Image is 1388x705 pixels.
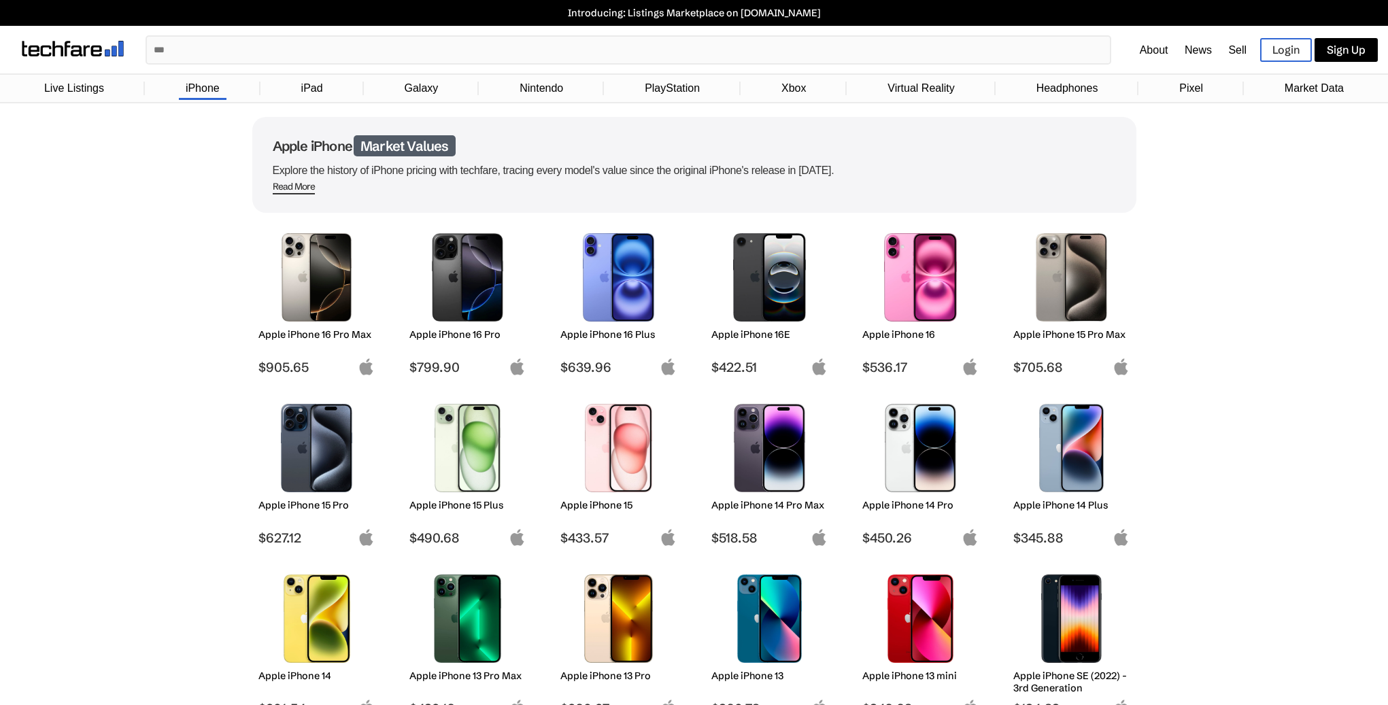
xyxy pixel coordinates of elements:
a: Market Data [1278,75,1351,101]
img: iPhone 16 Pro [420,233,515,322]
span: Market Values [354,135,456,156]
a: Sell [1228,44,1247,56]
h2: Apple iPhone 14 [258,670,375,682]
img: iPhone 15 Pro Max [1023,233,1119,322]
a: Pixel [1172,75,1210,101]
img: iPhone 16E [722,233,817,322]
img: iPhone 13 mini [873,574,968,663]
a: iPhone 16E Apple iPhone 16E $422.51 apple-logo [705,226,834,375]
img: apple-logo [358,529,375,546]
img: apple-logo [811,358,828,375]
a: PlayStation [638,75,707,101]
p: Explore the history of iPhone pricing with techfare, tracing every model's value since the origin... [273,161,1116,180]
img: techfare logo [22,41,124,56]
img: iPhone SE 3rd Gen [1023,574,1119,663]
a: iPhone 16 Pro Apple iPhone 16 Pro $799.90 apple-logo [403,226,532,375]
h2: Apple iPhone 13 mini [862,670,979,682]
img: apple-logo [509,529,526,546]
h2: Apple iPhone 14 Pro Max [711,499,828,511]
h2: Apple iPhone 13 [711,670,828,682]
img: iPhone 15 [571,404,666,492]
img: iPhone 14 [269,574,365,663]
span: $627.12 [258,530,375,546]
img: apple-logo [660,529,677,546]
a: Xbox [775,75,813,101]
h2: Apple iPhone 15 Pro [258,499,375,511]
h2: Apple iPhone 16 Plus [560,328,677,341]
h2: Apple iPhone SE (2022) - 3rd Generation [1013,670,1130,694]
img: apple-logo [660,358,677,375]
a: iPhone 15 Pro Apple iPhone 15 Pro $627.12 apple-logo [252,397,382,546]
a: iPhone 14 Pro Max Apple iPhone 14 Pro Max $518.58 apple-logo [705,397,834,546]
h1: Apple iPhone [273,137,1116,154]
span: $345.88 [1013,530,1130,546]
a: News [1185,44,1212,56]
a: iPhone [179,75,226,101]
a: iPhone 14 Pro Apple iPhone 14 Pro $450.26 apple-logo [856,397,985,546]
span: $433.57 [560,530,677,546]
a: iPhone 16 Apple iPhone 16 $536.17 apple-logo [856,226,985,375]
a: iPhone 16 Pro Max Apple iPhone 16 Pro Max $905.65 apple-logo [252,226,382,375]
span: $490.68 [409,530,526,546]
img: iPhone 16 Plus [571,233,666,322]
h2: Apple iPhone 16 Pro [409,328,526,341]
img: iPhone 15 Plus [420,404,515,492]
h2: Apple iPhone 13 Pro [560,670,677,682]
h2: Apple iPhone 16E [711,328,828,341]
span: $518.58 [711,530,828,546]
img: apple-logo [811,529,828,546]
a: Login [1260,38,1312,62]
a: Nintendo [513,75,570,101]
h2: Apple iPhone 14 Pro [862,499,979,511]
img: iPhone 14 Plus [1023,404,1119,492]
span: $450.26 [862,530,979,546]
img: iPhone 16 [873,233,968,322]
a: Galaxy [398,75,445,101]
a: About [1140,44,1168,56]
img: apple-logo [509,358,526,375]
h2: Apple iPhone 15 Pro Max [1013,328,1130,341]
img: iPhone 13 [722,574,817,663]
span: Read More [273,181,316,194]
a: iPhone 15 Pro Max Apple iPhone 15 Pro Max $705.68 apple-logo [1007,226,1136,375]
a: iPhone 15 Apple iPhone 15 $433.57 apple-logo [554,397,683,546]
h2: Apple iPhone 14 Plus [1013,499,1130,511]
a: iPhone 16 Plus Apple iPhone 16 Plus $639.96 apple-logo [554,226,683,375]
span: $422.51 [711,359,828,375]
span: $799.90 [409,359,526,375]
h2: Apple iPhone 15 [560,499,677,511]
a: Introducing: Listings Marketplace on [DOMAIN_NAME] [7,7,1381,19]
span: $639.96 [560,359,677,375]
span: $705.68 [1013,359,1130,375]
img: apple-logo [1113,529,1130,546]
img: iPhone 13 Pro [571,574,666,663]
a: iPhone 14 Plus Apple iPhone 14 Plus $345.88 apple-logo [1007,397,1136,546]
a: iPhone 15 Plus Apple iPhone 15 Plus $490.68 apple-logo [403,397,532,546]
img: apple-logo [962,529,979,546]
h2: Apple iPhone 13 Pro Max [409,670,526,682]
a: Live Listings [37,75,111,101]
img: apple-logo [358,358,375,375]
img: iPhone 14 Pro [873,404,968,492]
a: Headphones [1030,75,1105,101]
h2: Apple iPhone 16 Pro Max [258,328,375,341]
img: apple-logo [962,358,979,375]
span: $536.17 [862,359,979,375]
h2: Apple iPhone 16 [862,328,979,341]
a: iPad [294,75,330,101]
a: Sign Up [1315,38,1378,62]
h2: Apple iPhone 15 Plus [409,499,526,511]
a: Virtual Reality [881,75,961,101]
span: $905.65 [258,359,375,375]
img: apple-logo [1113,358,1130,375]
img: iPhone 16 Pro Max [269,233,365,322]
img: iPhone 13 Pro Max [420,574,515,663]
div: Read More [273,181,316,192]
img: iPhone 14 Pro Max [722,404,817,492]
img: iPhone 15 Pro [269,404,365,492]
